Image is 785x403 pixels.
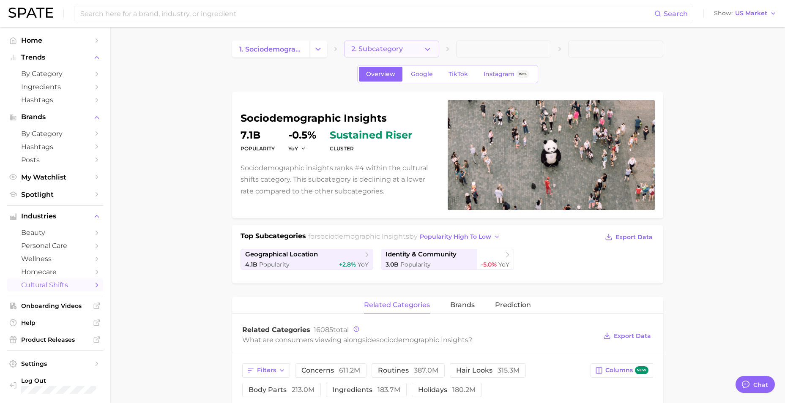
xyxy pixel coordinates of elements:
p: Sociodemographic insights ranks #4 within the cultural shifts category. This subcategory is decli... [241,162,438,197]
span: 183.7m [377,386,400,394]
span: Posts [21,156,89,164]
a: Hashtags [7,140,103,153]
span: Filters [257,367,276,374]
a: identity & community3.0b Popularity-5.0% YoY [381,249,514,270]
span: total [314,326,349,334]
button: Brands [7,111,103,123]
span: new [635,366,648,374]
a: Settings [7,357,103,370]
span: hair looks [456,367,520,374]
a: personal care [7,239,103,252]
span: Columns [605,366,648,374]
input: Search here for a brand, industry, or ingredient [79,6,654,21]
span: by Category [21,130,89,138]
span: holidays [418,387,476,393]
span: -5.0% [481,261,497,268]
button: Columnsnew [591,363,653,378]
span: Popularity [259,261,290,268]
dt: cluster [330,144,412,154]
span: TikTok [449,71,468,78]
button: Export Data [601,330,653,342]
a: Overview [359,67,402,82]
h1: Top Subcategories [241,231,306,244]
span: Onboarding Videos [21,302,89,310]
span: YoY [498,261,509,268]
span: 16085 [314,326,333,334]
a: Hashtags [7,93,103,106]
button: Industries [7,210,103,223]
span: Export Data [615,234,653,241]
a: wellness [7,252,103,265]
span: personal care [21,242,89,250]
span: Related Categories [242,326,310,334]
button: popularity high to low [418,231,503,242]
span: Instagram [484,71,514,78]
span: Overview [366,71,395,78]
span: body parts [249,387,315,393]
span: Settings [21,360,89,368]
span: 3.0b [386,261,399,268]
a: InstagramBeta [476,67,536,82]
span: cultural shifts [21,281,89,289]
span: 387.0m [414,366,438,374]
dd: -0.5% [288,130,316,140]
span: homecare [21,268,89,276]
button: ShowUS Market [712,8,779,19]
span: Export Data [614,332,651,340]
button: 2. Subcategory [344,41,439,57]
span: popularity high to low [420,233,491,240]
span: Trends [21,54,89,61]
a: 1. sociodemographic insights [232,41,309,57]
span: Spotlight [21,191,89,199]
span: related categories [364,301,430,309]
span: by Category [21,70,89,78]
a: Posts [7,153,103,166]
span: +2.8% [339,261,356,268]
h1: sociodemographic insights [241,113,438,123]
span: 2. Subcategory [351,45,403,53]
span: ingredients [332,387,400,393]
button: YoY [288,145,306,152]
span: sustained riser [330,130,412,140]
button: Change Category [309,41,327,57]
span: 4.1b [245,261,257,268]
span: Popularity [400,261,431,268]
span: 611.2m [339,366,360,374]
span: Product Releases [21,336,89,343]
a: homecare [7,265,103,278]
a: Ingredients [7,80,103,93]
button: Trends [7,51,103,64]
a: My Watchlist [7,171,103,184]
a: geographical location4.1b Popularity+2.8% YoY [241,249,374,270]
a: Onboarding Videos [7,300,103,312]
span: Brands [21,113,89,121]
span: Hashtags [21,143,89,151]
span: 315.3m [498,366,520,374]
a: Log out. Currently logged in with e-mail rina.brinas@loreal.com. [7,374,103,396]
dd: 7.1b [241,130,275,140]
span: Hashtags [21,96,89,104]
button: Filters [242,363,290,378]
span: Industries [21,212,89,220]
button: Export Data [603,231,654,243]
span: identity & community [386,251,457,259]
a: cultural shifts [7,278,103,291]
a: by Category [7,127,103,140]
span: 180.2m [452,386,476,394]
span: Home [21,36,89,44]
span: 213.0m [292,386,315,394]
a: Help [7,316,103,329]
a: Google [404,67,440,82]
span: Prediction [495,301,531,309]
a: Home [7,34,103,47]
div: What are consumers viewing alongside ? [242,334,597,346]
span: My Watchlist [21,173,89,181]
span: geographical location [245,251,318,259]
span: Search [664,10,688,18]
span: beauty [21,229,89,237]
span: Ingredients [21,83,89,91]
span: Google [411,71,433,78]
span: sociodemographic insights [376,336,468,344]
dt: Popularity [241,144,275,154]
span: YoY [358,261,369,268]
